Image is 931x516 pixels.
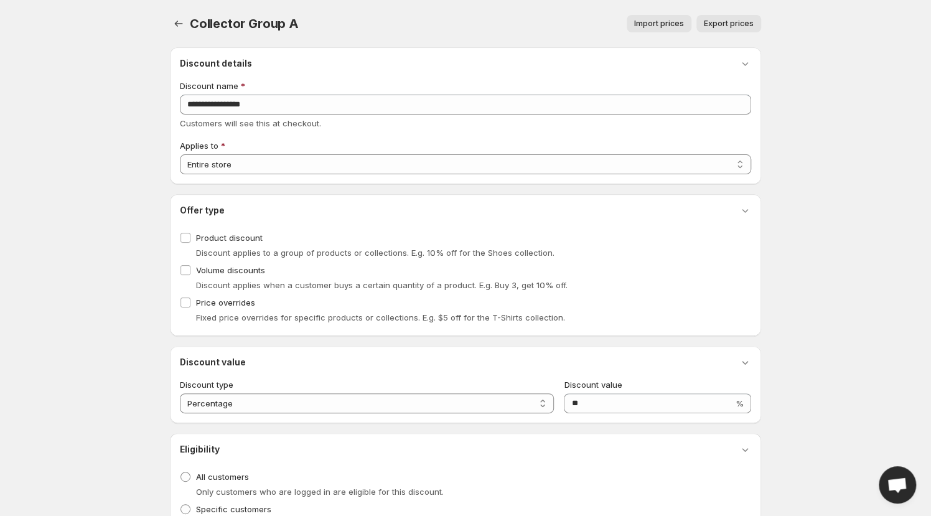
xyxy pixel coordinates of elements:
h3: Discount details [180,57,252,70]
span: Specific customers [196,504,271,514]
span: Product discount [196,233,263,243]
span: Import prices [634,19,684,29]
span: Applies to [180,141,218,151]
span: Price overrides [196,298,255,307]
h3: Eligibility [180,443,220,456]
span: Volume discounts [196,265,265,275]
span: Discount type [180,380,233,390]
span: Only customers who are logged in are eligible for this discount. [196,487,444,497]
span: Customers will see this at checkout. [180,118,321,128]
a: Open chat [879,466,916,504]
span: Fixed price overrides for specific products or collections. E.g. $5 off for the T-Shirts collection. [196,312,565,322]
span: Collector Group A [190,16,299,31]
span: Export prices [704,19,754,29]
h3: Offer type [180,204,225,217]
span: Discount name [180,81,238,91]
span: All customers [196,472,249,482]
span: Discount value [564,380,622,390]
button: Import prices [627,15,691,32]
span: % [736,398,744,408]
button: Export prices [696,15,761,32]
span: Discount applies to a group of products or collections. E.g. 10% off for the Shoes collection. [196,248,554,258]
h3: Discount value [180,356,246,368]
span: Discount applies when a customer buys a certain quantity of a product. E.g. Buy 3, get 10% off. [196,280,568,290]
